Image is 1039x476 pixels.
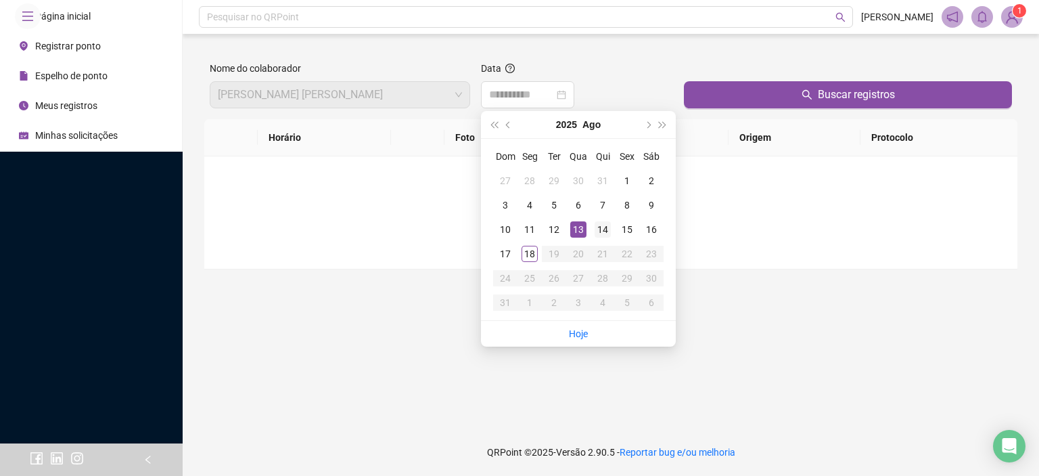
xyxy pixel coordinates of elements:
[595,295,611,311] div: 4
[19,41,28,51] span: environment
[493,217,517,242] td: 2025-08-10
[493,242,517,266] td: 2025-08-17
[615,169,639,193] td: 2025-08-01
[620,447,735,458] span: Reportar bug e/ou melhoria
[640,111,655,138] button: next-year
[639,266,664,290] td: 2025-08-30
[258,119,391,156] th: Horário
[566,290,591,315] td: 2025-09-03
[497,270,513,286] div: 24
[493,290,517,315] td: 2025-08-31
[591,193,615,217] td: 2025-08-07
[591,144,615,169] th: Qui
[993,430,1025,462] div: Open Intercom Messenger
[546,197,562,213] div: 5
[591,242,615,266] td: 2025-08-21
[615,144,639,169] th: Sex
[556,447,586,458] span: Versão
[639,144,664,169] th: Sáb
[1017,6,1022,16] span: 1
[542,242,566,266] td: 2025-08-19
[517,266,542,290] td: 2025-08-25
[818,87,895,103] span: Buscar registros
[615,290,639,315] td: 2025-09-05
[497,197,513,213] div: 3
[501,111,516,138] button: prev-year
[517,290,542,315] td: 2025-09-01
[655,111,670,138] button: super-next-year
[522,221,538,238] div: 11
[619,173,635,189] div: 1
[595,270,611,286] div: 28
[444,119,547,156] th: Foto
[861,9,933,24] span: [PERSON_NAME]
[50,452,64,465] span: linkedin
[505,64,515,73] span: question-circle
[546,221,562,238] div: 12
[522,295,538,311] div: 1
[643,270,660,286] div: 30
[946,11,959,23] span: notification
[497,221,513,238] div: 10
[522,270,538,286] div: 25
[595,197,611,213] div: 7
[497,246,513,262] div: 17
[619,270,635,286] div: 29
[639,217,664,242] td: 2025-08-16
[542,266,566,290] td: 2025-08-26
[493,144,517,169] th: Dom
[860,119,1017,156] th: Protocolo
[221,221,1001,236] div: Não há dados
[595,221,611,238] div: 14
[639,193,664,217] td: 2025-08-09
[493,169,517,193] td: 2025-07-27
[566,144,591,169] th: Qua
[591,169,615,193] td: 2025-07-31
[615,266,639,290] td: 2025-08-29
[615,242,639,266] td: 2025-08-22
[481,63,501,74] span: Data
[183,429,1039,476] footer: QRPoint © 2025 - 2.90.5 -
[35,11,91,22] span: Página inicial
[1013,4,1026,18] sup: Atualize o seu contato no menu Meus Dados
[619,221,635,238] div: 15
[570,246,586,262] div: 20
[493,193,517,217] td: 2025-08-03
[639,169,664,193] td: 2025-08-02
[522,197,538,213] div: 4
[497,173,513,189] div: 27
[522,246,538,262] div: 18
[19,131,28,140] span: schedule
[30,452,43,465] span: facebook
[542,193,566,217] td: 2025-08-05
[570,173,586,189] div: 30
[570,197,586,213] div: 6
[542,144,566,169] th: Ter
[210,61,310,76] label: Nome do colaborador
[22,10,34,22] span: menu
[582,111,601,138] button: month panel
[542,169,566,193] td: 2025-07-29
[542,217,566,242] td: 2025-08-12
[517,169,542,193] td: 2025-07-28
[639,242,664,266] td: 2025-08-23
[35,130,118,141] span: Minhas solicitações
[566,266,591,290] td: 2025-08-27
[566,169,591,193] td: 2025-07-30
[218,82,462,108] span: DANIEL DE ARAUJO MACHADO
[546,173,562,189] div: 29
[595,173,611,189] div: 31
[976,11,988,23] span: bell
[517,193,542,217] td: 2025-08-04
[35,41,101,51] span: Registrar ponto
[591,290,615,315] td: 2025-09-04
[143,455,153,464] span: left
[684,81,1012,108] button: Buscar registros
[522,173,538,189] div: 28
[729,119,860,156] th: Origem
[595,246,611,262] div: 21
[591,266,615,290] td: 2025-08-28
[619,246,635,262] div: 22
[570,270,586,286] div: 27
[517,242,542,266] td: 2025-08-18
